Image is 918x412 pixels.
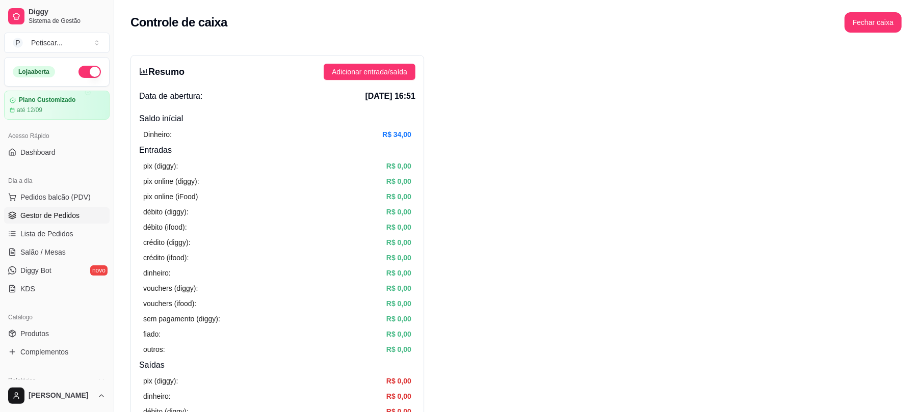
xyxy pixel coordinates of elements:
div: Dia a dia [4,173,110,189]
article: R$ 0,00 [386,160,411,172]
span: Complementos [20,347,68,357]
button: Select a team [4,33,110,53]
article: sem pagamento (diggy): [143,313,220,324]
span: [PERSON_NAME] [29,391,93,400]
span: P [13,38,23,48]
article: vouchers (diggy): [143,283,198,294]
span: Lista de Pedidos [20,229,73,239]
article: outros: [143,344,165,355]
span: Data de abertura: [139,90,203,102]
h2: Controle de caixa [130,14,227,31]
article: R$ 0,00 [386,176,411,187]
a: Produtos [4,325,110,342]
article: Dinheiro: [143,129,172,140]
article: R$ 0,00 [386,313,411,324]
article: R$ 0,00 [386,267,411,279]
article: R$ 0,00 [386,328,411,340]
article: R$ 0,00 [386,283,411,294]
article: débito (diggy): [143,206,189,217]
article: pix (diggy): [143,375,178,387]
h4: Entradas [139,144,415,156]
h3: Resumo [139,65,185,79]
button: Alterar Status [78,66,101,78]
span: [DATE] 16:51 [365,90,415,102]
span: Pedidos balcão (PDV) [20,192,91,202]
span: Diggy [29,8,106,17]
a: Diggy Botnovo [4,262,110,279]
article: débito (ifood): [143,222,187,233]
span: KDS [20,284,35,294]
a: Plano Customizadoaté 12/09 [4,91,110,120]
a: KDS [4,281,110,297]
h4: Saídas [139,359,415,371]
a: DiggySistema de Gestão [4,4,110,29]
span: Adicionar entrada/saída [332,66,407,77]
button: Pedidos balcão (PDV) [4,189,110,205]
article: R$ 0,00 [386,391,411,402]
span: Sistema de Gestão [29,17,106,25]
span: Relatórios [8,376,36,384]
article: crédito (ifood): [143,252,189,263]
article: R$ 0,00 [386,191,411,202]
span: Produtos [20,328,49,339]
article: R$ 0,00 [386,252,411,263]
article: crédito (diggy): [143,237,191,248]
article: fiado: [143,328,161,340]
span: Salão / Mesas [20,247,66,257]
div: Loja aberta [13,66,55,77]
div: Acesso Rápido [4,128,110,144]
article: Plano Customizado [19,96,75,104]
article: R$ 0,00 [386,237,411,248]
a: Salão / Mesas [4,244,110,260]
button: Fechar caixa [845,12,902,33]
article: R$ 0,00 [386,344,411,355]
article: R$ 0,00 [386,206,411,217]
div: Petiscar ... [31,38,62,48]
article: R$ 0,00 [386,298,411,309]
article: até 12/09 [17,106,42,114]
a: Complementos [4,344,110,360]
h4: Saldo inícial [139,113,415,125]
a: Dashboard [4,144,110,160]
article: pix (diggy): [143,160,178,172]
span: bar-chart [139,67,148,76]
div: Catálogo [4,309,110,325]
article: R$ 0,00 [386,222,411,233]
span: Dashboard [20,147,56,157]
a: Gestor de Pedidos [4,207,110,224]
a: Lista de Pedidos [4,226,110,242]
button: Adicionar entrada/saída [324,64,415,80]
article: dinheiro: [143,267,171,279]
button: [PERSON_NAME] [4,383,110,408]
article: pix online (iFood) [143,191,198,202]
span: Gestor de Pedidos [20,210,80,221]
article: vouchers (ifood): [143,298,196,309]
article: dinheiro: [143,391,171,402]
span: Diggy Bot [20,265,51,276]
article: R$ 34,00 [382,129,411,140]
article: R$ 0,00 [386,375,411,387]
article: pix online (diggy): [143,176,199,187]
